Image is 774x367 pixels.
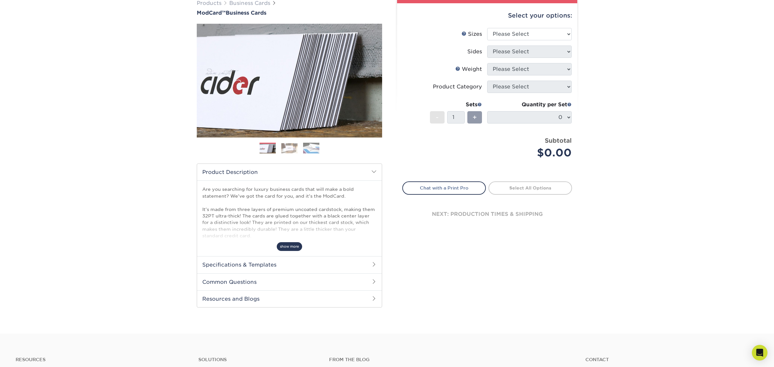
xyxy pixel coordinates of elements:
h4: From the Blog [329,357,567,362]
iframe: Google Customer Reviews [2,347,55,365]
span: + [473,112,477,122]
h2: Common Questions [197,273,382,290]
div: $0.00 [492,145,572,161]
a: Select All Options [488,181,572,194]
span: show more [277,242,302,251]
div: Select your options: [402,3,572,28]
img: Business Cards 02 [281,143,298,153]
h1: Business Cards [197,10,382,16]
img: Business Cards 01 [260,140,276,157]
strong: Subtotal [545,137,572,144]
a: ModCard™Business Cards [197,10,382,16]
a: Contact [585,357,758,362]
div: Product Category [433,83,482,91]
div: Open Intercom Messenger [752,345,767,360]
div: Weight [455,65,482,73]
h2: Product Description [197,164,382,180]
h2: Specifications & Templates [197,256,382,273]
span: ModCard™ [197,10,226,16]
div: Sets [430,101,482,109]
img: Business Cards 03 [303,142,319,154]
div: next: production times & shipping [402,195,572,234]
p: Are you searching for luxury business cards that will make a bold statement? We've got the card f... [202,186,377,319]
h4: Solutions [198,357,319,362]
div: Sizes [461,30,482,38]
div: Sides [467,48,482,56]
span: - [436,112,439,122]
a: Chat with a Print Pro [402,181,486,194]
h4: Resources [16,357,189,362]
h2: Resources and Blogs [197,290,382,307]
div: Quantity per Set [487,101,572,109]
